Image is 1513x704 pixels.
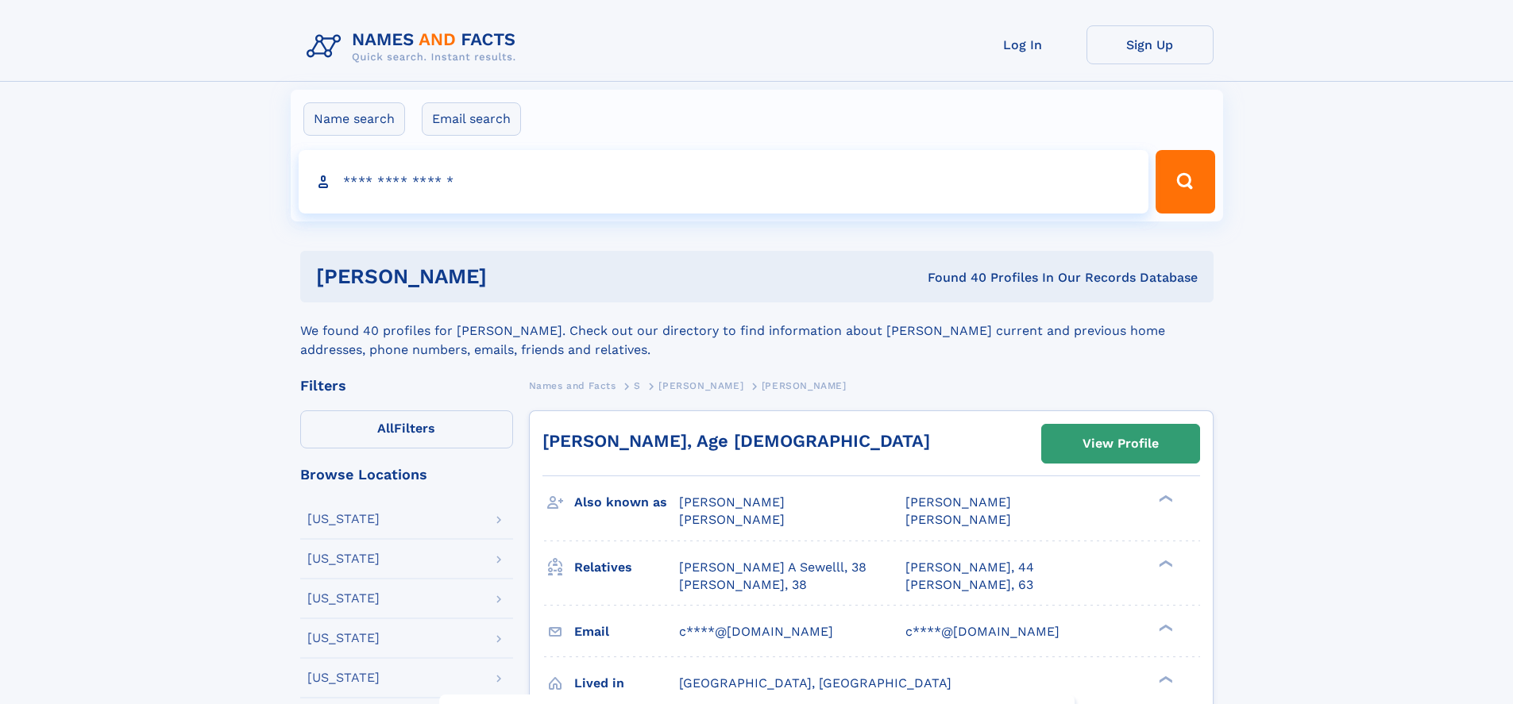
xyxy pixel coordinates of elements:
[300,467,513,482] div: Browse Locations
[300,410,513,448] label: Filters
[679,512,785,527] span: [PERSON_NAME]
[1155,558,1174,568] div: ❯
[300,25,529,68] img: Logo Names and Facts
[307,592,380,605] div: [US_STATE]
[1083,425,1159,462] div: View Profile
[762,380,847,391] span: [PERSON_NAME]
[303,102,405,136] label: Name search
[300,302,1214,360] div: We found 40 profiles for [PERSON_NAME]. Check out our directory to find information about [PERSON...
[574,489,679,516] h3: Also known as
[679,675,951,691] span: [GEOGRAPHIC_DATA], [GEOGRAPHIC_DATA]
[679,559,867,576] a: [PERSON_NAME] A Sewelll, 38
[634,380,641,391] span: S
[529,375,616,395] a: Names and Facts
[658,380,743,391] span: [PERSON_NAME]
[1155,674,1174,684] div: ❯
[300,379,513,393] div: Filters
[679,576,807,594] a: [PERSON_NAME], 38
[574,618,679,645] h3: Email
[1042,425,1199,463] a: View Profile
[299,150,1149,214] input: search input
[542,431,930,451] a: [PERSON_NAME], Age [DEMOGRAPHIC_DATA]
[307,671,380,684] div: [US_STATE]
[307,513,380,525] div: [US_STATE]
[1155,622,1174,633] div: ❯
[307,632,380,644] div: [US_STATE]
[316,267,708,287] h1: [PERSON_NAME]
[707,269,1198,287] div: Found 40 Profiles In Our Records Database
[422,102,521,136] label: Email search
[905,576,1033,594] a: [PERSON_NAME], 63
[905,512,1011,527] span: [PERSON_NAME]
[377,421,394,436] span: All
[574,554,679,581] h3: Relatives
[634,375,641,395] a: S
[959,25,1087,64] a: Log In
[658,375,743,395] a: [PERSON_NAME]
[574,670,679,697] h3: Lived in
[307,552,380,565] div: [US_STATE]
[1087,25,1214,64] a: Sign Up
[905,494,1011,510] span: [PERSON_NAME]
[1155,494,1174,504] div: ❯
[905,559,1034,576] a: [PERSON_NAME], 44
[679,494,785,510] span: [PERSON_NAME]
[1156,150,1214,214] button: Search Button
